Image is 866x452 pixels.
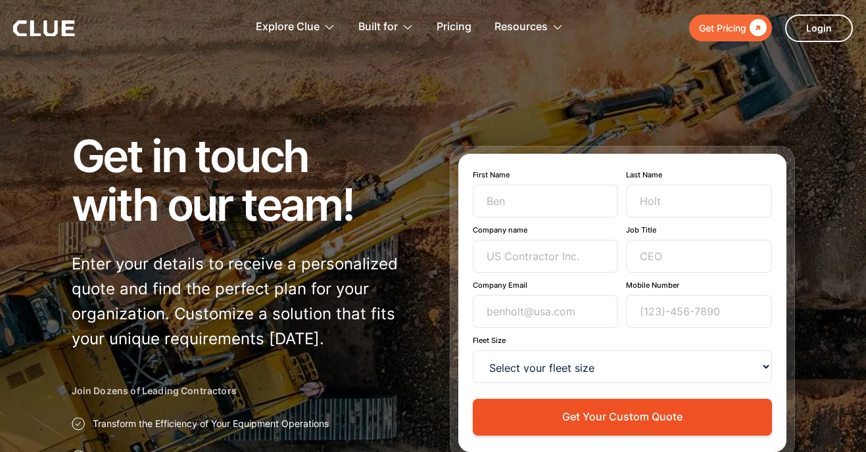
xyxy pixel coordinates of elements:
div: Built for [358,7,414,48]
div: Get Pricing [699,20,746,36]
input: US Contractor Inc. [473,240,619,273]
div: Explore Clue [256,7,335,48]
a: Get Pricing [689,14,772,41]
label: Company Email [473,281,619,290]
label: Job Title [626,225,772,235]
div:  [746,20,767,36]
h2: Join Dozens of Leading Contractors [72,384,417,397]
label: Company name [473,225,619,235]
button: Get Your Custom Quote [473,399,772,435]
input: (123)-456-7890 [626,295,772,328]
label: Mobile Number [626,281,772,290]
div: Resources [494,7,548,48]
input: CEO [626,240,772,273]
a: Login [785,14,853,42]
label: Last Name [626,170,772,179]
p: Transform the Efficiency of Your Equipment Operations [93,417,329,430]
div: Built for [358,7,398,48]
label: First Name [473,170,619,179]
input: Ben [473,185,619,217]
label: Fleet Size [473,336,772,345]
h1: Get in touch with our team! [72,131,417,229]
a: Pricing [437,7,471,48]
input: Holt [626,185,772,217]
div: Explore Clue [256,7,320,48]
p: Enter your details to receive a personalized quote and find the perfect plan for your organizatio... [72,252,417,351]
input: benholt@usa.com [473,295,619,328]
div: Resources [494,7,564,48]
img: Approval checkmark icon [72,417,85,430]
